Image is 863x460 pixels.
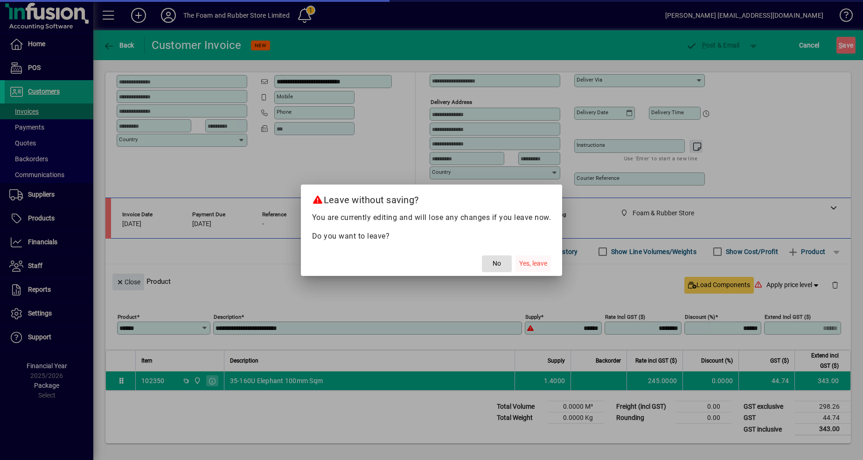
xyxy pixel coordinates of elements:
span: Yes, leave [519,259,547,268]
button: No [482,255,512,272]
p: You are currently editing and will lose any changes if you leave now. [312,212,551,223]
span: No [493,259,501,268]
p: Do you want to leave? [312,231,551,242]
h2: Leave without saving? [301,185,563,212]
button: Yes, leave [515,255,551,272]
